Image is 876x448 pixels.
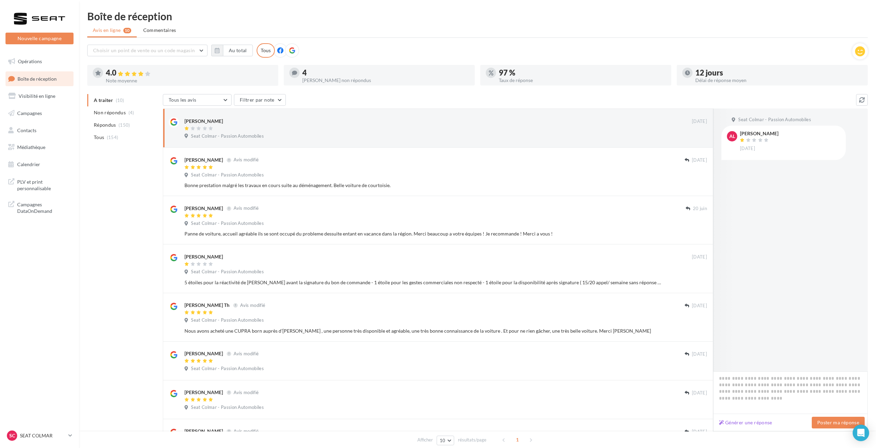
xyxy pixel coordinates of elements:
[417,437,433,443] span: Afficher
[184,118,223,125] div: [PERSON_NAME]
[234,206,259,211] span: Avis modifié
[4,157,75,172] a: Calendrier
[17,161,40,167] span: Calendrier
[211,45,253,56] button: Au total
[20,432,66,439] p: SEAT COLMAR
[223,45,253,56] button: Au total
[87,11,868,21] div: Boîte de réception
[4,123,75,138] a: Contacts
[4,106,75,120] a: Campagnes
[119,122,130,128] span: (150)
[692,118,707,125] span: [DATE]
[695,69,862,77] div: 12 jours
[184,389,223,396] div: [PERSON_NAME]
[692,390,707,396] span: [DATE]
[458,437,486,443] span: résultats/page
[4,71,75,86] a: Boîte de réception
[853,425,869,441] div: Open Intercom Messenger
[692,254,707,260] span: [DATE]
[93,47,195,53] span: Choisir un point de vente ou un code magasin
[240,302,265,308] span: Avis modifié
[692,157,707,163] span: [DATE]
[18,76,57,81] span: Boîte de réception
[9,432,15,439] span: SC
[191,404,264,411] span: Seat Colmar - Passion Automobiles
[106,69,273,77] div: 4.0
[184,428,223,435] div: [PERSON_NAME]
[143,27,176,33] span: Commentaires
[191,133,264,139] span: Seat Colmar - Passion Automobiles
[499,78,666,83] div: Taux de réponse
[302,69,469,77] div: 4
[184,279,662,286] div: 5 étoiles pour la réactivité de [PERSON_NAME] avant la signature du bon de commande - 1 étoile po...
[740,146,755,152] span: [DATE]
[106,78,273,83] div: Note moyenne
[191,220,264,227] span: Seat Colmar - Passion Automobiles
[17,127,36,133] span: Contacts
[4,54,75,69] a: Opérations
[437,436,454,445] button: 10
[184,205,223,212] div: [PERSON_NAME]
[17,177,71,192] span: PLV et print personnalisable
[695,78,862,83] div: Délai de réponse moyen
[512,434,523,445] span: 1
[440,438,446,443] span: 10
[184,230,662,237] div: Panne de voiture, accueil agréable ils se sont occupé du probleme dessuite entant en vacance dans...
[184,328,662,334] div: Nous avons acheté une CUPRA born auprès d’[PERSON_NAME] , une personne très disponible et agréabl...
[191,317,264,323] span: Seat Colmar - Passion Automobiles
[716,418,775,427] button: Générer une réponse
[94,134,104,141] span: Tous
[692,429,707,435] span: [DATE]
[4,197,75,217] a: Campagnes DataOnDemand
[19,93,55,99] span: Visibilité en ligne
[184,157,223,163] div: [PERSON_NAME]
[302,78,469,83] div: [PERSON_NAME] non répondus
[738,117,811,123] span: Seat Colmar - Passion Automobiles
[87,45,207,56] button: Choisir un point de vente ou un code magasin
[128,110,134,115] span: (4)
[234,351,259,356] span: Avis modifié
[94,122,116,128] span: Répondus
[5,429,74,442] a: SC SEAT COLMAR
[163,94,232,106] button: Tous les avis
[234,157,259,163] span: Avis modifié
[191,366,264,372] span: Seat Colmar - Passion Automobiles
[257,43,275,58] div: Tous
[234,390,259,395] span: Avis modifié
[184,253,223,260] div: [PERSON_NAME]
[94,109,126,116] span: Non répondus
[499,69,666,77] div: 97 %
[5,33,74,44] button: Nouvelle campagne
[4,140,75,154] a: Médiathèque
[169,97,196,103] span: Tous les avis
[693,206,707,212] span: 20 juin
[4,174,75,195] a: PLV et print personnalisable
[729,133,735,140] span: AL
[191,172,264,178] span: Seat Colmar - Passion Automobiles
[184,350,223,357] div: [PERSON_NAME]
[234,94,286,106] button: Filtrer par note
[812,417,865,428] button: Poster ma réponse
[184,182,662,189] div: Bonne prestation malgré les travaux en cours suite au déménagement. Belle voiture de courtoisie.
[740,131,778,136] div: [PERSON_NAME]
[4,89,75,103] a: Visibilité en ligne
[692,351,707,357] span: [DATE]
[191,269,264,275] span: Seat Colmar - Passion Automobiles
[17,144,45,150] span: Médiathèque
[18,58,42,64] span: Opérations
[234,428,259,434] span: Avis modifié
[692,303,707,309] span: [DATE]
[184,302,229,309] div: [PERSON_NAME] Th
[17,200,71,215] span: Campagnes DataOnDemand
[17,110,42,116] span: Campagnes
[107,135,119,140] span: (154)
